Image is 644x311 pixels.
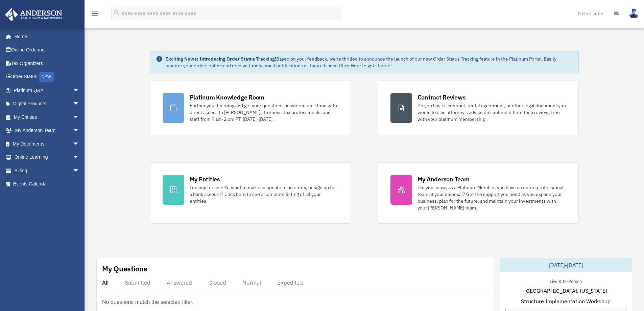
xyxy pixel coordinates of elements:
span: arrow_drop_down [73,84,86,97]
span: [GEOGRAPHIC_DATA], [US_STATE] [524,287,607,295]
div: All [102,279,109,286]
div: Further your learning and get your questions answered real-time with direct access to [PERSON_NAM... [190,102,338,123]
div: Closed [208,279,226,286]
div: My Questions [102,264,147,274]
a: Tax Organizers [5,57,90,70]
span: Structure Implementation Workshop [521,297,611,305]
a: Digital Productsarrow_drop_down [5,97,90,111]
a: Billingarrow_drop_down [5,164,90,177]
span: arrow_drop_down [73,164,86,178]
div: Based on your feedback, we're thrilled to announce the launch of our new Order Status Tracking fe... [165,55,573,69]
a: My Anderson Teamarrow_drop_down [5,124,90,137]
div: Submitted [125,279,150,286]
img: Anderson Advisors Platinum Portal [3,8,64,21]
div: Expedited [277,279,303,286]
span: arrow_drop_down [73,110,86,124]
a: menu [91,12,99,18]
i: search [113,9,120,17]
strong: Exciting News: Introducing Order Status Tracking! [165,56,276,62]
a: Online Learningarrow_drop_down [5,151,90,164]
span: arrow_drop_down [73,137,86,151]
span: arrow_drop_down [73,151,86,164]
a: Platinum Knowledge Room Further your learning and get your questions answered real-time with dire... [150,81,351,135]
a: My Entitiesarrow_drop_down [5,110,90,124]
div: Live & In-Person [544,277,587,284]
div: Did you know, as a Platinum Member, you have an entire professional team at your disposal? Get th... [418,184,566,211]
a: Events Calendar [5,177,90,191]
div: Normal [242,279,261,286]
a: My Entities Looking for an EIN, want to make an update to an entity, or sign up for a bank accoun... [150,162,351,224]
div: Answered [167,279,192,286]
i: menu [91,9,99,18]
div: Do you have a contract, rental agreement, or other legal document you would like an attorney's ad... [418,102,566,123]
a: Contract Reviews Do you have a contract, rental agreement, or other legal document you would like... [378,81,579,135]
a: My Anderson Team Did you know, as a Platinum Member, you have an entire professional team at your... [378,162,579,224]
a: Order StatusNEW [5,70,90,84]
a: Click Here to get started! [339,63,392,69]
div: My Entities [190,175,220,183]
a: My Documentsarrow_drop_down [5,137,90,151]
span: arrow_drop_down [73,124,86,138]
div: Platinum Knowledge Room [190,93,265,102]
a: Online Ordering [5,43,90,57]
div: Contract Reviews [418,93,466,102]
div: Looking for an EIN, want to make an update to an entity, or sign up for a bank account? Click her... [190,184,338,204]
p: No questions match the selected filter. [102,297,193,307]
div: My Anderson Team [418,175,470,183]
a: Platinum Q&Aarrow_drop_down [5,84,90,97]
div: [DATE]-[DATE] [500,258,632,272]
span: arrow_drop_down [73,97,86,111]
a: Home [5,30,86,43]
div: NEW [39,72,54,82]
img: User Pic [629,8,639,18]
